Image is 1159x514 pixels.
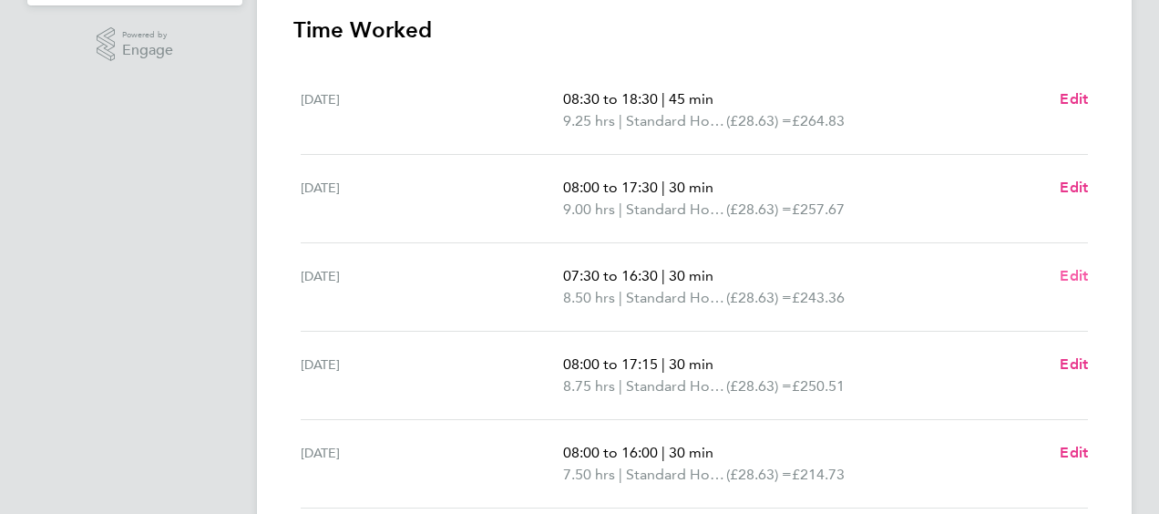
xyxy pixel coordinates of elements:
[563,466,615,483] span: 7.50 hrs
[301,88,563,132] div: [DATE]
[662,179,665,196] span: |
[662,90,665,108] span: |
[626,375,726,397] span: Standard Hourly
[97,27,174,62] a: Powered byEngage
[563,90,658,108] span: 08:30 to 18:30
[563,289,615,306] span: 8.50 hrs
[563,355,658,373] span: 08:00 to 17:15
[563,112,615,129] span: 9.25 hrs
[792,112,845,129] span: £264.83
[1060,442,1088,464] a: Edit
[563,267,658,284] span: 07:30 to 16:30
[619,466,622,483] span: |
[1060,90,1088,108] span: Edit
[1060,355,1088,373] span: Edit
[1060,265,1088,287] a: Edit
[619,377,622,395] span: |
[293,15,1095,45] h3: Time Worked
[792,466,845,483] span: £214.73
[563,444,658,461] span: 08:00 to 16:00
[726,289,792,306] span: (£28.63) =
[669,267,713,284] span: 30 min
[563,179,658,196] span: 08:00 to 17:30
[122,27,173,43] span: Powered by
[669,90,713,108] span: 45 min
[301,265,563,309] div: [DATE]
[626,287,726,309] span: Standard Hourly
[792,200,845,218] span: £257.67
[563,377,615,395] span: 8.75 hrs
[726,200,792,218] span: (£28.63) =
[1060,444,1088,461] span: Edit
[726,466,792,483] span: (£28.63) =
[619,200,622,218] span: |
[662,267,665,284] span: |
[669,355,713,373] span: 30 min
[1060,179,1088,196] span: Edit
[669,179,713,196] span: 30 min
[662,444,665,461] span: |
[1060,354,1088,375] a: Edit
[301,442,563,486] div: [DATE]
[1060,267,1088,284] span: Edit
[669,444,713,461] span: 30 min
[726,377,792,395] span: (£28.63) =
[726,112,792,129] span: (£28.63) =
[626,199,726,221] span: Standard Hourly
[792,289,845,306] span: £243.36
[626,110,726,132] span: Standard Hourly
[122,43,173,58] span: Engage
[662,355,665,373] span: |
[626,464,726,486] span: Standard Hourly
[301,177,563,221] div: [DATE]
[792,377,845,395] span: £250.51
[619,289,622,306] span: |
[619,112,622,129] span: |
[1060,177,1088,199] a: Edit
[301,354,563,397] div: [DATE]
[1060,88,1088,110] a: Edit
[563,200,615,218] span: 9.00 hrs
